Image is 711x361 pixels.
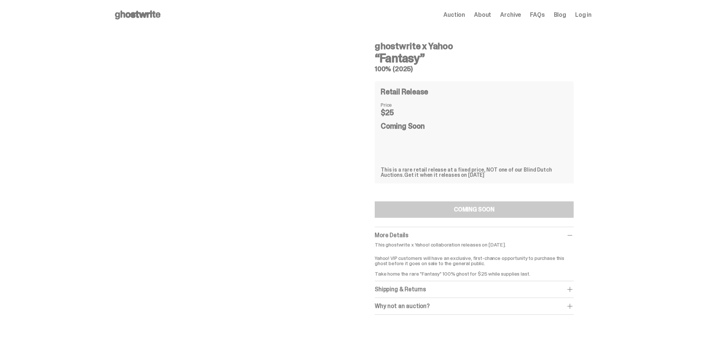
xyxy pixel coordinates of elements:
[375,42,574,51] h4: ghostwrite x Yahoo
[575,12,592,18] a: Log in
[375,242,574,247] p: This ghostwrite x Yahoo! collaboration releases on [DATE].
[554,12,566,18] a: Blog
[381,102,418,107] dt: Price
[404,172,484,178] span: Get it when it releases on [DATE]
[375,302,574,310] div: Why not an auction?
[375,231,408,239] span: More Details
[381,122,568,158] div: Coming Soon
[375,250,574,276] p: Yahoo! VIP customers will have an exclusive, first-chance opportunity to purchase this ghost befo...
[381,167,568,178] div: This is a rare retail release at a fixed price, NOT one of our Blind Dutch Auctions.
[375,52,574,64] h3: “Fantasy”
[443,12,465,18] a: Auction
[375,66,574,72] h5: 100% (2025)
[454,207,495,213] div: COMING SOON
[375,286,574,293] div: Shipping & Returns
[474,12,491,18] a: About
[375,201,574,218] button: COMING SOON
[381,109,418,116] dd: $25
[500,12,521,18] a: Archive
[381,88,428,95] h4: Retail Release
[530,12,545,18] a: FAQs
